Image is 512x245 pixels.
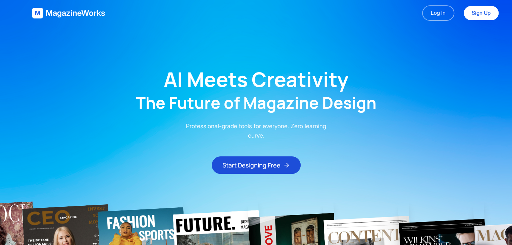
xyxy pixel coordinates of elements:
span: M [35,8,40,18]
a: Log In [422,5,454,21]
h2: The Future of Magazine Design [136,95,376,111]
h1: AI Meets Creativity [164,69,349,89]
button: Start Designing Free [212,156,301,174]
p: Professional-grade tools for everyone. Zero learning curve. [181,121,331,140]
span: MagazineWorks [46,8,105,18]
a: Sign Up [464,6,499,20]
